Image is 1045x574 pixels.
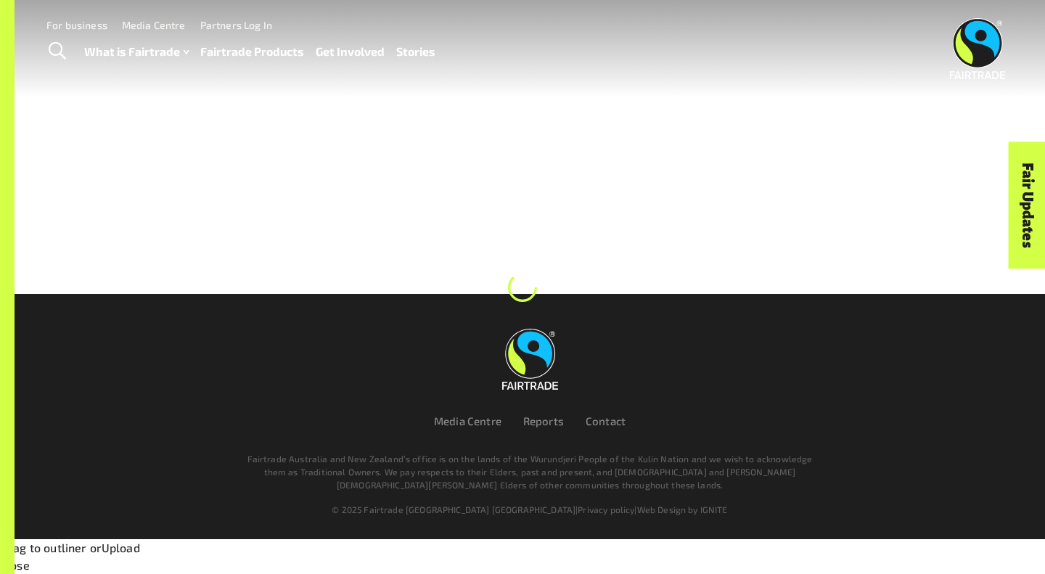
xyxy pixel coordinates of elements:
span: © 2025 Fairtrade [GEOGRAPHIC_DATA] [GEOGRAPHIC_DATA] [332,504,575,514]
p: Fairtrade Australia and New Zealand’s office is on the lands of the Wurundjeri People of the Kuli... [241,452,819,491]
a: Reports [523,414,564,427]
a: For business [46,19,107,31]
a: Fairtrade Products [200,41,304,62]
a: Media Centre [434,414,501,427]
img: Fairtrade Australia New Zealand logo [502,329,558,390]
a: Stories [396,41,435,62]
a: Toggle Search [39,33,75,70]
a: Partners Log In [200,19,272,31]
a: Web Design by IGNITE [637,504,728,514]
a: Media Centre [122,19,186,31]
a: Privacy policy [578,504,634,514]
span: Upload [102,541,140,554]
a: What is Fairtrade [84,41,189,62]
a: Contact [586,414,626,427]
a: Get Involved [316,41,385,62]
img: Fairtrade Australia New Zealand logo [950,18,1006,79]
div: | | [93,503,967,516]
